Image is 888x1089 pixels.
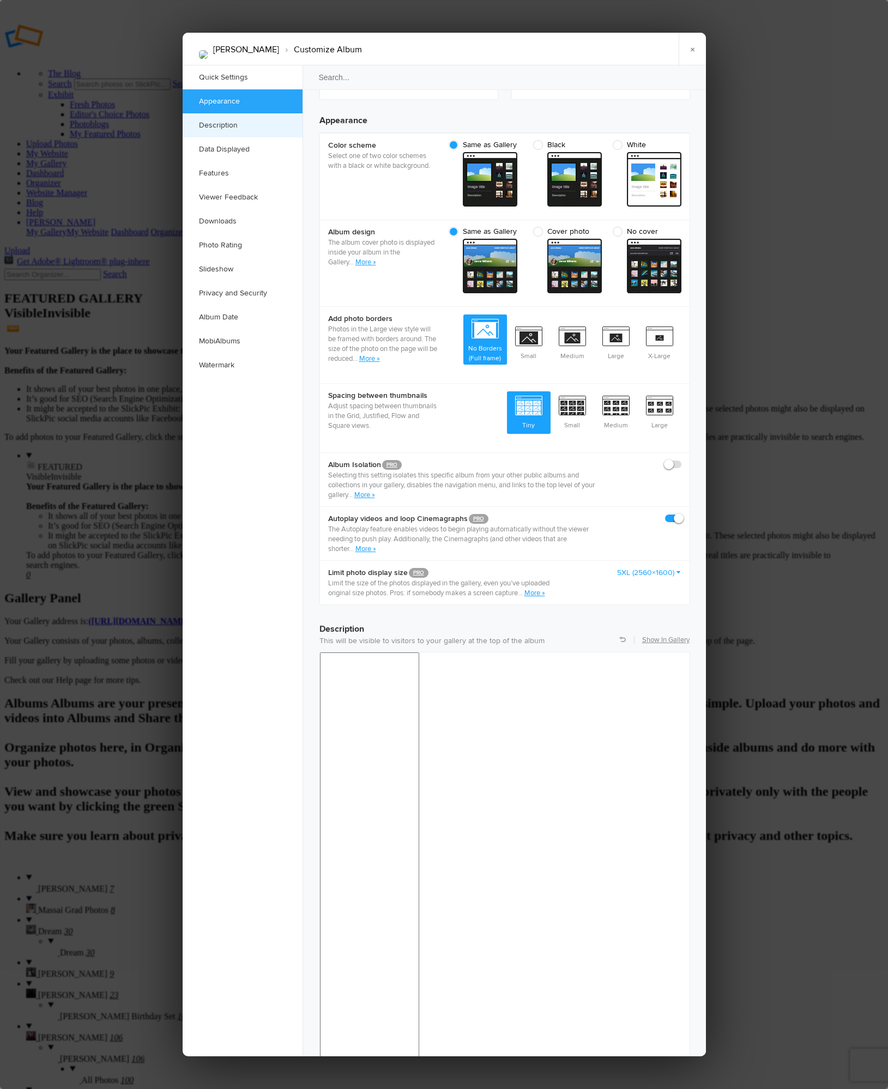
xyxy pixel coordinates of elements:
[627,239,681,293] span: cover From gallery - dark
[551,391,594,432] span: Small
[328,567,558,578] b: Limit photo display size
[594,391,638,432] span: Medium
[302,65,708,90] input: Search...
[613,227,676,237] span: No cover
[349,491,354,499] span: ..
[409,568,428,578] a: PRO
[533,140,596,150] span: Black
[183,257,303,281] a: Slideshow
[613,140,676,150] span: White
[355,544,376,553] a: More »
[183,233,303,257] a: Photo Rating
[183,209,303,233] a: Downloads
[183,161,303,185] a: Features
[449,227,517,237] span: Same as Gallery
[619,636,626,643] a: Revert
[183,329,303,353] a: MobiAlbums
[533,227,596,237] span: Cover photo
[359,354,380,363] a: More »
[355,258,376,267] a: More »
[642,635,690,645] a: Show In Gallery
[679,33,706,65] a: ×
[328,470,611,500] p: Selecting this setting isolates this specific album from your other public albums and collections...
[183,185,303,209] a: Viewer Feedback
[617,567,681,578] a: 5XL (2560×1600)
[351,258,355,267] span: ..
[328,524,611,554] p: The Autoplay feature enables videos to begin playing automatically without the viewer needing to ...
[449,140,517,150] span: Same as Gallery
[319,105,690,127] h3: Appearance
[547,239,602,293] span: cover From gallery - dark
[382,460,402,470] a: PRO
[638,322,681,362] span: X-Large
[183,281,303,305] a: Privacy and Security
[183,89,303,113] a: Appearance
[328,459,611,470] b: Album Isolation
[183,113,303,137] a: Description
[183,137,303,161] a: Data Displayed
[279,40,362,59] li: Customize Album
[328,238,437,267] p: The album cover photo is displayed inside your album in the Gallery.
[213,40,279,59] li: [PERSON_NAME]
[594,322,638,362] span: Large
[328,140,437,151] b: Color scheme
[354,491,375,499] a: More »
[328,578,558,598] p: Limit the size of the photos displayed in the gallery, even you’ve uploaded original size photos....
[328,324,437,364] p: Photos in the Large view style will be framed with borders around. The size of the photo on the p...
[328,513,611,524] b: Autoplay videos and loop Cinemagraphs
[183,305,303,329] a: Album Date
[551,322,594,362] span: Medium
[638,391,681,432] span: Large
[328,227,437,238] b: Album design
[353,354,359,363] span: ...
[463,239,517,293] span: cover From gallery - dark
[183,65,303,89] a: Quick Settings
[328,390,437,401] b: Spacing between thumbnails
[518,589,524,597] span: ...
[328,401,437,431] p: Adjust spacing between thumbnails in the Grid, Justified, Flow and Square views.
[328,151,437,171] p: Select one of two color schemes with a black or white background.
[507,322,551,362] span: Small
[319,636,690,646] p: This will be visible to visitors to your gallery at the top of the album
[463,314,507,365] span: No Borders (Full frame)
[183,353,303,377] a: Watermark
[328,313,437,324] b: Add photo borders
[319,614,690,636] h3: Description
[507,391,551,432] span: Tiny
[524,589,545,597] a: More »
[349,544,355,553] span: ...
[199,50,208,59] img: Jasmine_T.jpg
[469,514,488,524] a: PRO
